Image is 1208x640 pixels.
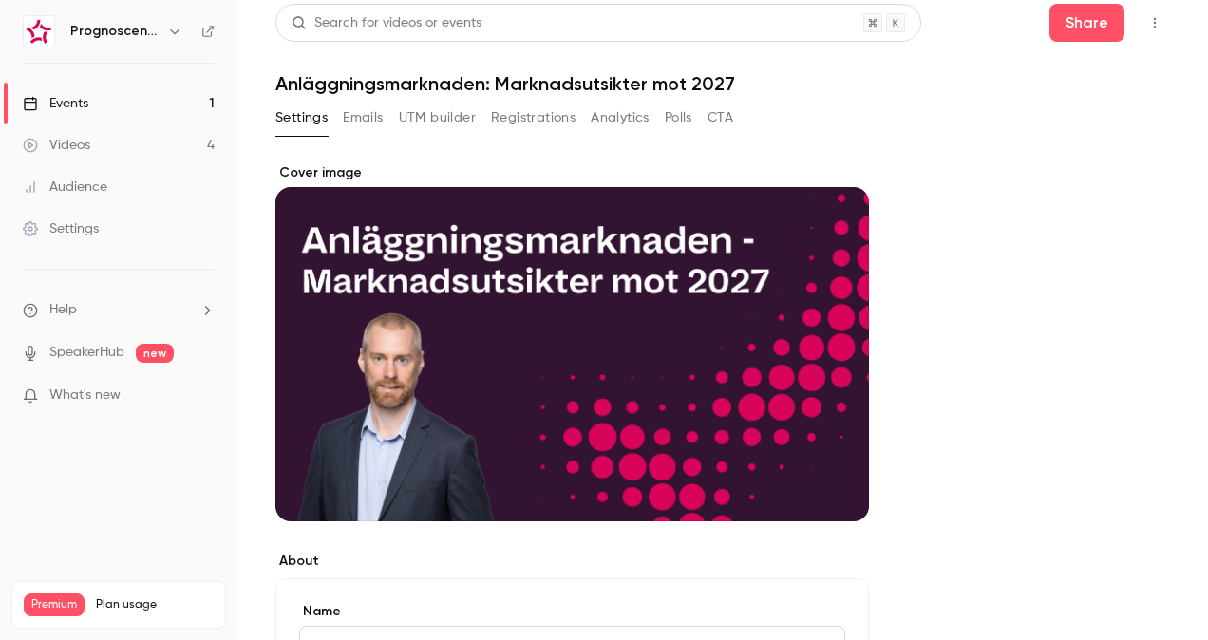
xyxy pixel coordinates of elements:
button: Settings [275,103,328,133]
button: UTM builder [399,103,476,133]
span: Plan usage [96,597,214,612]
button: Emails [343,103,383,133]
div: Search for videos or events [292,13,481,33]
div: Audience [23,178,107,197]
button: Analytics [591,103,650,133]
button: CTA [708,103,733,133]
a: SpeakerHub [49,343,124,363]
label: Cover image [275,163,869,182]
button: Share [1049,4,1124,42]
div: Settings [23,219,99,238]
div: Videos [23,136,90,155]
span: new [136,344,174,363]
label: About [275,552,869,571]
h1: Anläggningsmarknaden: Marknadsutsikter mot 2027 [275,72,1170,95]
button: Polls [665,103,692,133]
span: What's new [49,386,121,405]
div: Events [23,94,88,113]
span: Premium [24,593,85,616]
li: help-dropdown-opener [23,300,215,320]
label: Name [299,602,845,621]
span: Help [49,300,77,320]
iframe: Noticeable Trigger [192,387,215,405]
img: Prognoscentret | Powered by Hubexo [24,16,54,47]
h6: Prognoscentret | Powered by Hubexo [70,22,160,41]
section: Cover image [275,163,869,521]
button: Registrations [491,103,576,133]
